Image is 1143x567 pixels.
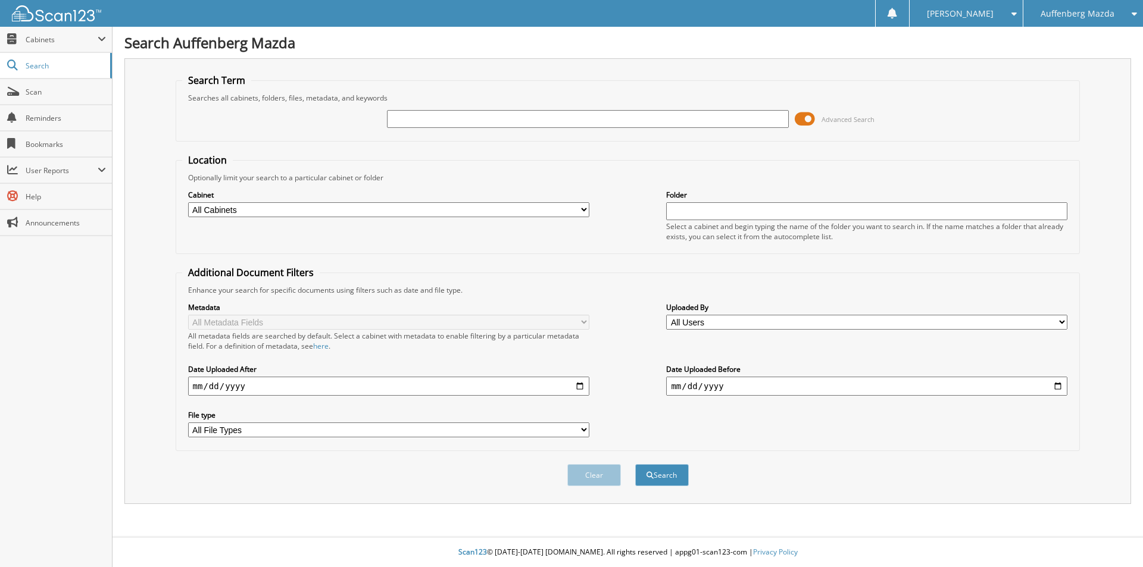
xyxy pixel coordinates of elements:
div: Select a cabinet and begin typing the name of the folder you want to search in. If the name match... [666,221,1067,242]
a: Privacy Policy [753,547,798,557]
div: Enhance your search for specific documents using filters such as date and file type. [182,285,1074,295]
label: Metadata [188,302,589,312]
label: File type [188,410,589,420]
label: Date Uploaded Before [666,364,1067,374]
iframe: Chat Widget [1083,510,1143,567]
div: All metadata fields are searched by default. Select a cabinet with metadata to enable filtering b... [188,331,589,351]
input: start [188,377,589,396]
label: Uploaded By [666,302,1067,312]
span: Help [26,192,106,202]
div: Optionally limit your search to a particular cabinet or folder [182,173,1074,183]
span: Announcements [26,218,106,228]
span: User Reports [26,165,98,176]
button: Search [635,464,689,486]
span: Advanced Search [822,115,875,124]
span: Cabinets [26,35,98,45]
label: Date Uploaded After [188,364,589,374]
input: end [666,377,1067,396]
span: [PERSON_NAME] [927,10,994,17]
label: Folder [666,190,1067,200]
legend: Location [182,154,233,167]
div: Searches all cabinets, folders, files, metadata, and keywords [182,93,1074,103]
span: Scan123 [458,547,487,557]
label: Cabinet [188,190,589,200]
span: Bookmarks [26,139,106,149]
div: © [DATE]-[DATE] [DOMAIN_NAME]. All rights reserved | appg01-scan123-com | [113,538,1143,567]
legend: Additional Document Filters [182,266,320,279]
span: Auffenberg Mazda [1041,10,1114,17]
h1: Search Auffenberg Mazda [124,33,1131,52]
button: Clear [567,464,621,486]
a: here [313,341,329,351]
span: Scan [26,87,106,97]
img: scan123-logo-white.svg [12,5,101,21]
span: Search [26,61,104,71]
span: Reminders [26,113,106,123]
legend: Search Term [182,74,251,87]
